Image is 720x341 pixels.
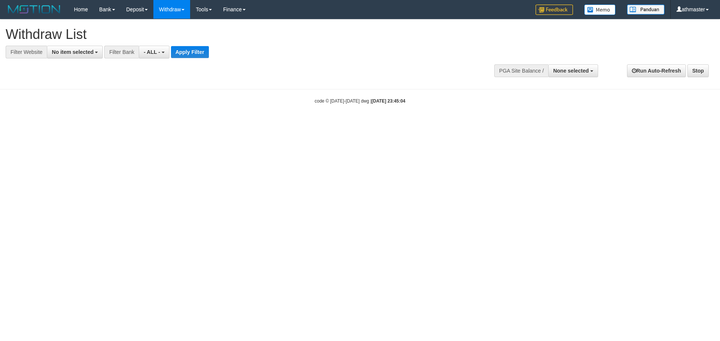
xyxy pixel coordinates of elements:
a: Stop [687,64,709,77]
span: - ALL - [144,49,160,55]
div: Filter Bank [104,46,139,58]
div: PGA Site Balance / [494,64,548,77]
a: Run Auto-Refresh [627,64,686,77]
small: code © [DATE]-[DATE] dwg | [315,98,405,104]
img: Button%20Memo.svg [584,4,616,15]
img: MOTION_logo.png [6,4,63,15]
button: - ALL - [139,46,169,58]
button: No item selected [47,46,103,58]
span: No item selected [52,49,93,55]
strong: [DATE] 23:45:04 [372,98,405,104]
img: panduan.png [627,4,664,15]
span: None selected [553,68,589,74]
div: Filter Website [6,46,47,58]
h1: Withdraw List [6,27,472,42]
button: None selected [548,64,598,77]
button: Apply Filter [171,46,209,58]
img: Feedback.jpg [535,4,573,15]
